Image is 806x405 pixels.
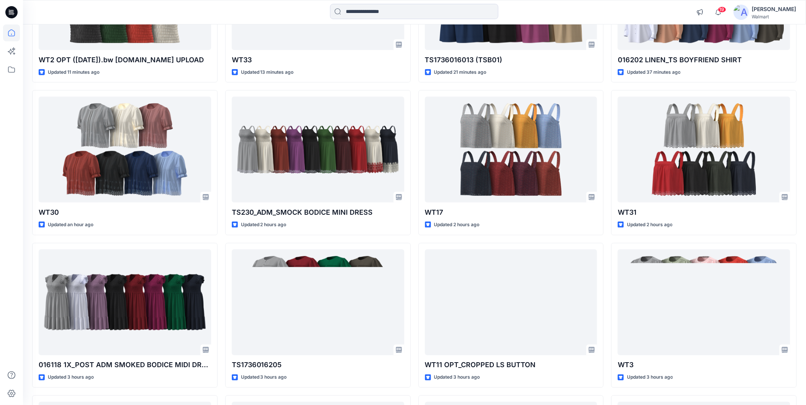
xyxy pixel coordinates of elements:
p: TS1736016013 (TSB01) [425,55,598,65]
p: WT11 OPT_CROPPED LS BUTTON [425,360,598,371]
p: WT2 OPT ([DATE]).bw [DOMAIN_NAME] UPLOAD [39,55,211,65]
p: Updated 3 hours ago [241,374,287,382]
p: Updated 13 minutes ago [241,68,294,76]
span: 19 [718,6,726,13]
a: TS230_ADM_SMOCK BODICE MINI DRESS [232,97,404,202]
p: Updated 3 hours ago [48,374,94,382]
p: TS1736016205 [232,360,404,371]
p: WT17 [425,207,598,218]
p: Updated 3 hours ago [434,374,480,382]
a: TS1736016205 [232,249,404,355]
p: Updated 37 minutes ago [627,68,681,76]
a: WT3 [618,249,790,355]
p: WT30 [39,207,211,218]
p: Updated 2 hours ago [434,221,480,229]
a: 016118 1X_POST ADM SMOKED BODICE MIDI DRESS [39,249,211,355]
p: WT33 [232,55,404,65]
p: Updated an hour ago [48,221,93,229]
p: WT31 [618,207,790,218]
p: 016202 LINEN_TS BOYFRIEND SHIRT [618,55,790,65]
img: avatar [734,5,749,20]
p: WT3 [618,360,790,371]
div: Walmart [752,14,796,19]
a: WT30 [39,97,211,202]
a: WT11 OPT_CROPPED LS BUTTON [425,249,598,355]
p: TS230_ADM_SMOCK BODICE MINI DRESS [232,207,404,218]
p: Updated 21 minutes ago [434,68,487,76]
p: Updated 3 hours ago [627,374,673,382]
p: Updated 2 hours ago [627,221,672,229]
p: Updated 2 hours ago [241,221,287,229]
p: 016118 1X_POST ADM SMOKED BODICE MIDI DRESS [39,360,211,371]
div: [PERSON_NAME] [752,5,796,14]
p: Updated 11 minutes ago [48,68,99,76]
a: WT17 [425,97,598,202]
a: WT31 [618,97,790,202]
